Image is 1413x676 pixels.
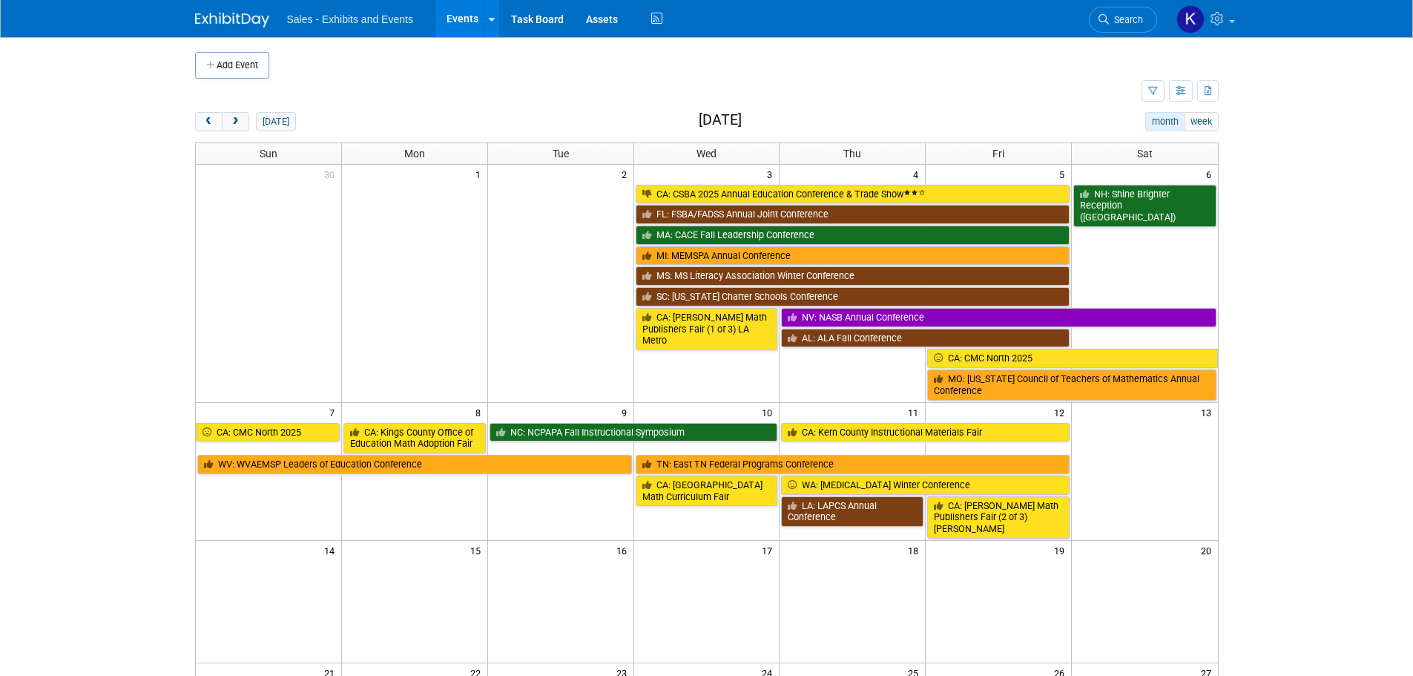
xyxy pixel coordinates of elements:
button: month [1145,112,1185,131]
span: 20 [1199,541,1218,559]
a: WA: [MEDICAL_DATA] Winter Conference [781,476,1070,495]
span: 17 [760,541,779,559]
a: FL: FSBA/FADSS Annual Joint Conference [636,205,1070,224]
a: NV: NASB Annual Conference [781,308,1216,327]
a: WV: WVAEMSP Leaders of Education Conference [197,455,632,474]
button: next [222,112,249,131]
button: week [1184,112,1218,131]
h2: [DATE] [699,112,742,128]
a: CA: Kern County Instructional Materials Fair [781,423,1070,442]
img: Kara Haven [1176,5,1205,33]
a: MO: [US_STATE] Council of Teachers of Mathematics Annual Conference [927,370,1216,400]
a: Search [1089,7,1157,33]
span: 3 [765,165,779,183]
span: 16 [615,541,633,559]
span: 9 [620,403,633,421]
span: Sun [260,148,277,160]
span: 30 [323,165,341,183]
a: NH: Shine Brighter Reception ([GEOGRAPHIC_DATA]) [1073,185,1216,227]
a: CA: CMC North 2025 [196,423,340,442]
a: MI: MEMSPA Annual Conference [636,246,1070,266]
button: prev [195,112,223,131]
a: LA: LAPCS Annual Conference [781,496,923,527]
span: 6 [1205,165,1218,183]
span: 18 [906,541,925,559]
a: TN: East TN Federal Programs Conference [636,455,1070,474]
a: NC: NCPAPA Fall Instructional Symposium [490,423,778,442]
span: 10 [760,403,779,421]
span: Tue [553,148,569,160]
button: [DATE] [256,112,295,131]
span: 13 [1199,403,1218,421]
span: Search [1109,14,1143,25]
span: 14 [323,541,341,559]
span: 8 [474,403,487,421]
a: MS: MS Literacy Association Winter Conference [636,266,1070,286]
a: MA: CACE Fall Leadership Conference [636,226,1070,245]
a: CA: CMC North 2025 [927,349,1217,368]
span: Thu [843,148,861,160]
span: 2 [620,165,633,183]
button: Add Event [195,52,269,79]
span: Wed [696,148,717,160]
a: CA: Kings County Office of Education Math Adoption Fair [343,423,486,453]
a: CA: CSBA 2025 Annual Education Conference & Trade Show [636,185,1070,204]
span: 15 [469,541,487,559]
span: 4 [912,165,925,183]
a: CA: [GEOGRAPHIC_DATA] Math Curriculum Fair [636,476,778,506]
span: Sat [1137,148,1153,160]
span: 11 [906,403,925,421]
span: Fri [992,148,1004,160]
span: Sales - Exhibits and Events [287,13,413,25]
img: ExhibitDay [195,13,269,27]
a: CA: [PERSON_NAME] Math Publishers Fair (2 of 3) [PERSON_NAME] [927,496,1070,539]
span: 7 [328,403,341,421]
a: SC: [US_STATE] Charter Schools Conference [636,287,1070,306]
span: 5 [1058,165,1071,183]
a: CA: [PERSON_NAME] Math Publishers Fair (1 of 3) LA Metro [636,308,778,350]
span: 1 [474,165,487,183]
span: 12 [1053,403,1071,421]
span: 19 [1053,541,1071,559]
a: AL: ALA Fall Conference [781,329,1070,348]
span: Mon [404,148,425,160]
